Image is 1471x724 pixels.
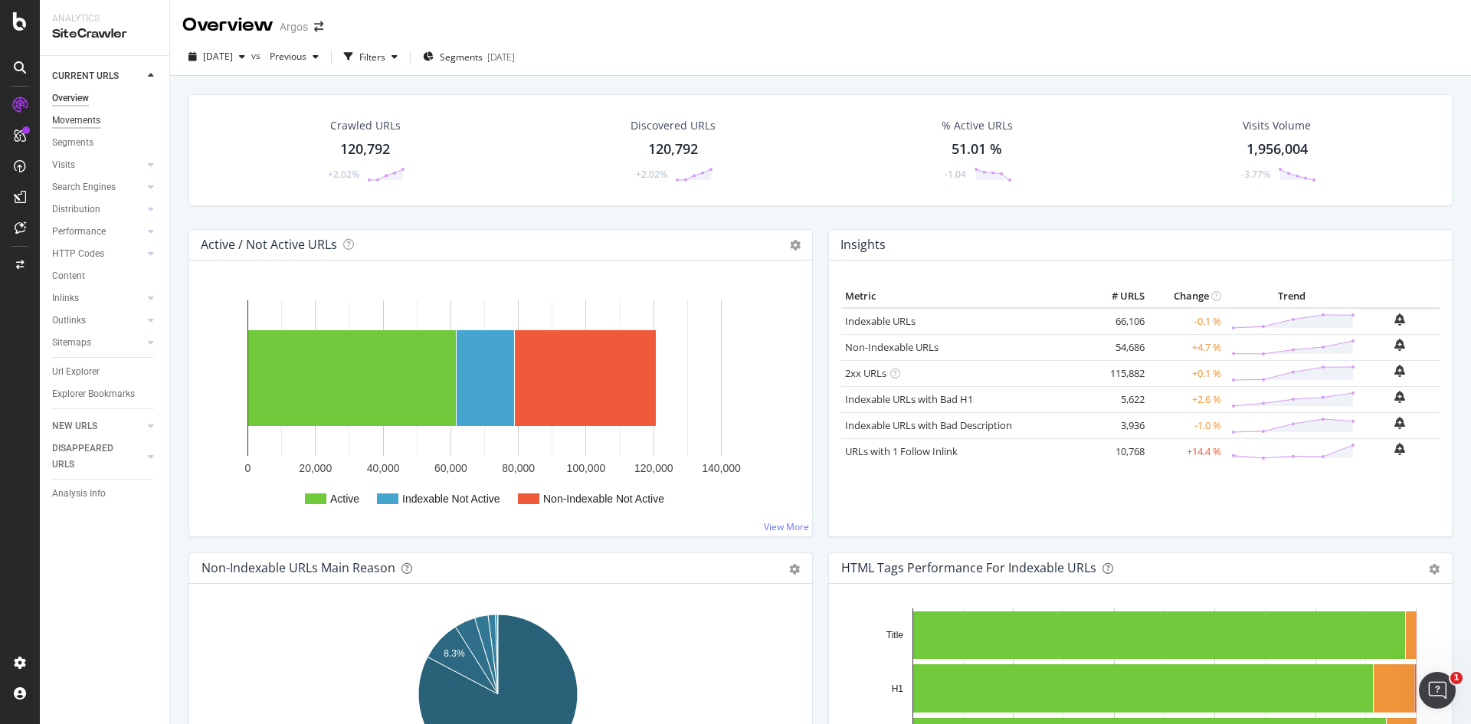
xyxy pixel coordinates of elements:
div: Content [52,268,85,284]
button: Previous [264,44,325,69]
text: Non-Indexable Not Active [543,493,664,505]
a: URLs with 1 Follow Inlink [845,444,958,458]
a: Non-Indexable URLs [845,340,939,354]
div: +2.02% [636,168,667,181]
div: bell-plus [1394,391,1405,403]
td: +4.7 % [1148,334,1225,360]
a: Indexable URLs with Bad H1 [845,392,973,406]
th: Change [1148,285,1225,308]
div: Outlinks [52,313,86,329]
div: bell-plus [1394,339,1405,351]
div: 51.01 % [952,139,1002,159]
td: +14.4 % [1148,438,1225,464]
td: 5,622 [1087,386,1148,412]
td: 66,106 [1087,308,1148,335]
td: -1.0 % [1148,412,1225,438]
div: Inlinks [52,290,79,306]
div: bell-plus [1394,365,1405,377]
text: 60,000 [434,462,467,474]
a: NEW URLS [52,418,143,434]
span: vs [251,49,264,62]
div: Movements [52,113,100,129]
div: [DATE] [487,51,515,64]
button: [DATE] [182,44,251,69]
div: gear [1429,564,1440,575]
div: Analytics [52,12,157,25]
svg: A chart. [201,285,794,524]
div: Explorer Bookmarks [52,386,135,402]
a: Explorer Bookmarks [52,386,159,402]
a: Content [52,268,159,284]
a: Indexable URLs [845,314,916,328]
div: gear [789,564,800,575]
div: -1.04 [945,168,966,181]
div: 120,792 [340,139,390,159]
th: # URLS [1087,285,1148,308]
div: bell-plus [1394,443,1405,455]
text: 40,000 [367,462,400,474]
td: 54,686 [1087,334,1148,360]
div: Search Engines [52,179,116,195]
td: -0.1 % [1148,308,1225,335]
div: HTML Tags Performance for Indexable URLs [841,560,1096,575]
a: Analysis Info [52,486,159,502]
text: 80,000 [502,462,535,474]
div: Filters [359,51,385,64]
div: SiteCrawler [52,25,157,43]
div: Distribution [52,201,100,218]
iframe: Intercom live chat [1419,672,1456,709]
div: DISAPPEARED URLS [52,441,129,473]
div: % Active URLs [942,118,1013,133]
span: 1 [1450,672,1463,684]
div: bell-plus [1394,313,1405,326]
td: 10,768 [1087,438,1148,464]
a: Segments [52,135,159,151]
text: 120,000 [634,462,673,474]
div: Argos [280,19,308,34]
td: +0.1 % [1148,360,1225,386]
div: Non-Indexable URLs Main Reason [201,560,395,575]
a: View More [764,520,809,533]
text: Active [330,493,359,505]
div: arrow-right-arrow-left [314,21,323,32]
div: Visits [52,157,75,173]
a: Distribution [52,201,143,218]
div: +2.02% [328,168,359,181]
a: DISAPPEARED URLS [52,441,143,473]
div: CURRENT URLS [52,68,119,84]
div: Visits Volume [1243,118,1311,133]
td: 115,882 [1087,360,1148,386]
text: 140,000 [702,462,741,474]
a: CURRENT URLS [52,68,143,84]
a: Movements [52,113,159,129]
div: HTTP Codes [52,246,104,262]
button: Segments[DATE] [417,44,521,69]
span: Previous [264,50,306,63]
td: 3,936 [1087,412,1148,438]
text: Title [886,630,904,640]
a: Inlinks [52,290,143,306]
div: 1,956,004 [1247,139,1308,159]
a: Overview [52,90,159,106]
th: Metric [841,285,1087,308]
a: Outlinks [52,313,143,329]
td: +2.6 % [1148,386,1225,412]
div: Sitemaps [52,335,91,351]
div: Overview [52,90,89,106]
text: 0 [245,462,251,474]
div: Overview [182,12,274,38]
div: Performance [52,224,106,240]
div: Analysis Info [52,486,106,502]
a: Indexable URLs with Bad Description [845,418,1012,432]
div: 120,792 [648,139,698,159]
i: Options [790,240,801,251]
div: Url Explorer [52,364,100,380]
th: Trend [1225,285,1359,308]
div: Discovered URLs [631,118,716,133]
a: Performance [52,224,143,240]
text: 100,000 [567,462,606,474]
span: 2025 Sep. 24th [203,50,233,63]
div: NEW URLS [52,418,97,434]
span: Segments [440,51,483,64]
